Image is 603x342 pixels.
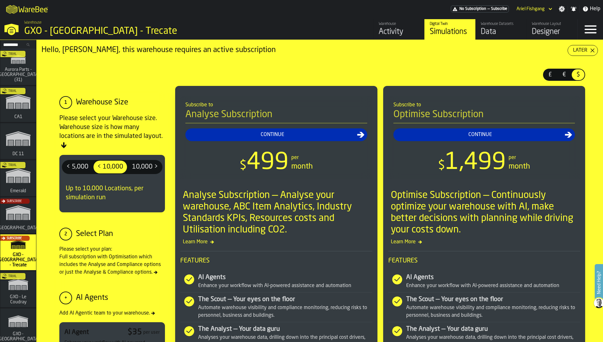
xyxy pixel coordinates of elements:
span: < 5,000 [64,162,91,172]
div: AI Agents [76,293,108,303]
a: link-to-/wh/i/7274009e-5361-4e21-8e36-7045ee840609/designer [526,19,577,40]
div: The Analyst — Your data guru [406,325,580,334]
div: Menu Subscription [451,5,509,12]
a: link-to-/wh/i/7274009e-5361-4e21-8e36-7045ee840609/simulations [424,19,475,40]
span: Warehouse [24,20,41,25]
div: Continue [188,131,357,139]
div: Warehouse [379,22,419,26]
div: thumb [544,69,556,80]
div: GXO - [GEOGRAPHIC_DATA] - Trecate [24,26,197,37]
div: Simulations [430,27,470,37]
div: Later [570,47,590,54]
span: DC 11 [11,151,25,156]
a: link-to-/wh/i/576ff85d-1d82-4029-ae14-f0fa99bd4ee3/simulations [0,160,36,197]
div: DropdownMenuValue-Ariel Fishgang [514,5,554,13]
span: Trial [8,89,17,93]
label: button-switch-multi-$ [571,69,585,81]
span: £ [545,71,555,79]
div: per user [143,330,160,335]
div: 1 [59,96,72,109]
span: 10,000 > [130,162,160,172]
div: thumb [63,161,92,173]
div: per [291,154,299,162]
span: Trial [8,52,17,56]
div: Analyse Subscription — Analyse your warehouse, ABC Item Analytics, Industry Standards KPIs, Resou... [183,190,372,236]
div: DropdownMenuValue-Ariel Fishgang [517,6,545,11]
span: $ [240,159,247,172]
button: button-Continue [393,128,575,141]
div: + [59,292,72,304]
div: $ 35 [128,327,142,338]
div: AI Agent [64,328,89,337]
span: No Subscription [459,7,486,11]
div: Warehouse Datasets [481,22,521,26]
span: Trial [8,163,17,167]
div: Automate warehouse visibility and compliance monitoring, reducing risks to personnel, business an... [406,304,580,319]
span: Subscribe [7,237,22,240]
span: Learn More [388,238,580,246]
a: link-to-/wh/i/aa2e4adb-2cd5-4688-aa4a-ec82bcf75d46/simulations [0,49,36,86]
div: 2 [59,228,72,240]
div: Enhance your workflow with AI-powered assistance and automation [406,282,580,290]
div: Digital Twin [430,22,470,26]
div: Data [481,27,521,37]
label: button-toggle-Notifications [568,6,579,12]
span: — [488,7,490,11]
div: AI Agents [406,273,580,282]
div: Optimise Subscription — Continuously optimize your warehouse with AI, make better decisions with ... [391,190,580,236]
label: button-toggle-Help [580,5,603,13]
label: button-switch-multi-10,000 > [128,160,162,174]
a: link-to-/wh/i/7274009e-5361-4e21-8e36-7045ee840609/simulations [0,234,36,271]
a: link-to-/wh/i/efd9e906-5eb9-41af-aac9-d3e075764b8d/simulations [0,271,36,308]
span: 499 [247,151,289,174]
span: $ [438,159,445,172]
button: button-Continue [185,128,367,141]
label: button-switch-multi-< 5,000 [62,160,93,174]
div: Designer [532,27,572,37]
div: Please select your plan: Full subscription with Optimisation which includes the Analyse and Compl... [59,246,165,276]
div: Continue [396,131,565,139]
div: Warehouse Size [76,97,128,108]
div: Warehouse Layout [532,22,572,26]
div: Activity [379,27,419,37]
a: link-to-/wh/i/7274009e-5361-4e21-8e36-7045ee840609/feed/ [373,19,424,40]
div: Please select your Warehouse size. Warehouse size is how many locations are in the simulated layout. [59,114,165,150]
span: < 10,000 [95,162,126,172]
div: thumb [558,69,570,80]
h4: Optimise Subscription [393,109,575,123]
div: Enhance your workflow with AI-powered assistance and automation [198,282,372,290]
span: Learn More [180,238,372,246]
div: per [509,154,516,162]
label: button-switch-multi-£ [543,69,557,81]
a: link-to-/wh/i/7274009e-5361-4e21-8e36-7045ee840609/pricing/ [451,5,509,12]
a: link-to-/wh/i/76e2a128-1b54-4d66-80d4-05ae4c277723/simulations [0,86,36,123]
label: button-switch-multi-< 10,000 [93,160,128,174]
span: Features [180,256,372,265]
div: Subscribe to [185,101,367,109]
div: thumb [93,161,127,173]
div: Up to 10,000 Locations, per simulation run [62,179,162,207]
label: button-toggle-Menu [578,19,603,40]
span: Subscribe [7,200,22,203]
a: link-to-/wh/i/b5402f52-ce28-4f27-b3d4-5c6d76174849/simulations [0,197,36,234]
span: $ [573,71,583,79]
div: thumb [572,69,584,80]
div: AI Agents [198,273,372,282]
label: Need Help? [595,265,602,300]
span: Help [590,5,600,13]
div: Select Plan [76,229,113,239]
label: button-toggle-Settings [556,6,568,12]
div: month [291,162,313,172]
span: 1,499 [445,151,506,174]
div: month [509,162,530,172]
div: The Scout — Your eyes on the floor [406,295,580,304]
div: Add AI Agentic team to your warehouse. [59,309,165,317]
div: thumb [128,161,162,173]
a: link-to-/wh/i/2e91095d-d0fa-471d-87cf-b9f7f81665fc/simulations [0,123,36,160]
span: Trial [8,275,17,278]
span: Features [388,256,580,265]
span: € [559,71,569,79]
span: Subscribe [491,7,507,11]
h4: Analyse Subscription [185,109,367,123]
button: button-Later [568,45,598,56]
